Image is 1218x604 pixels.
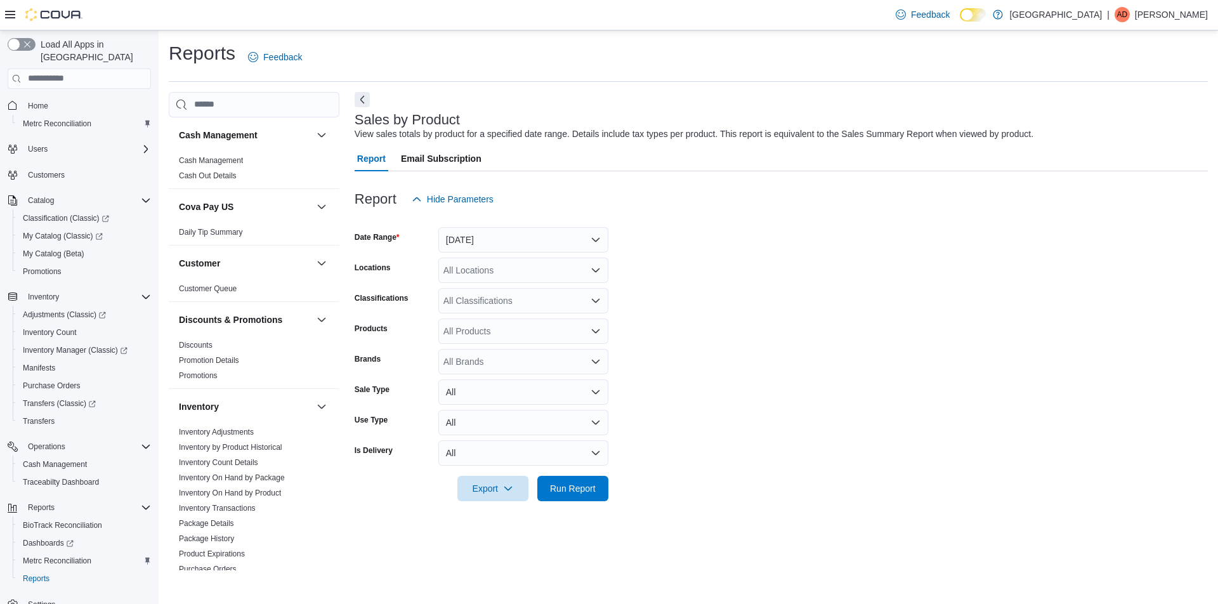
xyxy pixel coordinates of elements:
[18,553,96,568] a: Metrc Reconciliation
[28,101,48,111] span: Home
[23,500,151,515] span: Reports
[591,265,601,275] button: Open list of options
[23,459,87,469] span: Cash Management
[314,199,329,214] button: Cova Pay US
[23,98,53,114] a: Home
[23,363,55,373] span: Manifests
[1115,7,1130,22] div: Alex Dean
[23,310,106,320] span: Adjustments (Classic)
[18,228,108,244] a: My Catalog (Classic)
[314,256,329,271] button: Customer
[465,476,521,501] span: Export
[23,193,151,208] span: Catalog
[179,534,234,544] span: Package History
[18,325,151,340] span: Inventory Count
[591,326,601,336] button: Open list of options
[591,296,601,306] button: Open list of options
[28,502,55,513] span: Reports
[179,428,254,437] a: Inventory Adjustments
[18,116,96,131] a: Metrc Reconciliation
[18,264,151,279] span: Promotions
[23,556,91,566] span: Metrc Reconciliation
[18,343,133,358] a: Inventory Manager (Classic)
[18,414,151,429] span: Transfers
[13,245,156,263] button: My Catalog (Beta)
[18,414,60,429] a: Transfers
[13,552,156,570] button: Metrc Reconciliation
[179,228,243,237] a: Daily Tip Summary
[263,51,302,63] span: Feedback
[355,445,393,456] label: Is Delivery
[355,384,390,395] label: Sale Type
[427,193,494,206] span: Hide Parameters
[179,565,237,574] a: Purchase Orders
[179,519,234,528] a: Package Details
[355,263,391,273] label: Locations
[169,153,339,188] div: Cash Management
[18,211,151,226] span: Classification (Classic)
[13,456,156,473] button: Cash Management
[179,200,233,213] h3: Cova Pay US
[13,395,156,412] a: Transfers (Classic)
[179,171,237,181] span: Cash Out Details
[18,396,151,411] span: Transfers (Classic)
[3,499,156,516] button: Reports
[169,41,235,66] h1: Reports
[18,378,86,393] a: Purchase Orders
[355,293,409,303] label: Classifications
[13,473,156,491] button: Traceabilty Dashboard
[457,476,528,501] button: Export
[407,187,499,212] button: Hide Parameters
[243,44,307,70] a: Feedback
[13,412,156,430] button: Transfers
[1117,7,1128,22] span: AD
[179,518,234,528] span: Package Details
[179,427,254,437] span: Inventory Adjustments
[179,155,243,166] span: Cash Management
[591,357,601,367] button: Open list of options
[28,144,48,154] span: Users
[179,129,258,141] h3: Cash Management
[18,475,151,490] span: Traceabilty Dashboard
[23,398,96,409] span: Transfers (Classic)
[179,564,237,574] span: Purchase Orders
[3,438,156,456] button: Operations
[355,192,396,207] h3: Report
[18,518,151,533] span: BioTrack Reconciliation
[13,341,156,359] a: Inventory Manager (Classic)
[23,439,151,454] span: Operations
[314,312,329,327] button: Discounts & Promotions
[23,289,64,305] button: Inventory
[179,400,311,413] button: Inventory
[13,516,156,534] button: BioTrack Reconciliation
[179,443,282,452] a: Inventory by Product Historical
[3,288,156,306] button: Inventory
[18,325,82,340] a: Inventory Count
[25,8,82,21] img: Cova
[23,193,59,208] button: Catalog
[23,381,81,391] span: Purchase Orders
[179,371,218,380] a: Promotions
[23,231,103,241] span: My Catalog (Classic)
[179,503,256,513] span: Inventory Transactions
[18,535,151,551] span: Dashboards
[179,284,237,293] a: Customer Queue
[13,570,156,588] button: Reports
[355,354,381,364] label: Brands
[169,281,339,301] div: Customer
[23,289,151,305] span: Inventory
[314,128,329,143] button: Cash Management
[355,92,370,107] button: Next
[169,225,339,245] div: Cova Pay US
[179,549,245,559] span: Product Expirations
[18,396,101,411] a: Transfers (Classic)
[36,38,151,63] span: Load All Apps in [GEOGRAPHIC_DATA]
[23,574,49,584] span: Reports
[179,534,234,543] a: Package History
[28,170,65,180] span: Customers
[23,213,109,223] span: Classification (Classic)
[355,232,400,242] label: Date Range
[18,457,92,472] a: Cash Management
[179,489,281,497] a: Inventory On Hand by Product
[179,473,285,483] span: Inventory On Hand by Package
